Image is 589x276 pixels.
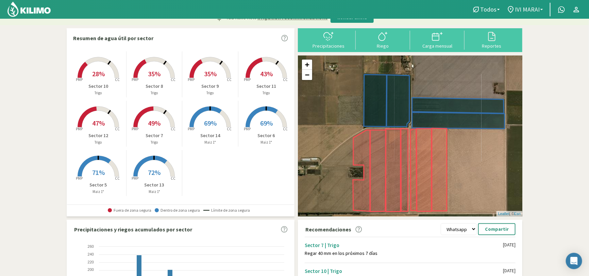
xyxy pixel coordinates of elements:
tspan: PMP [132,176,138,181]
p: Trigo [182,90,238,96]
tspan: CC [115,127,120,132]
button: Riego [356,31,410,49]
span: 71% [92,168,105,177]
tspan: CC [171,78,176,82]
text: 220 [88,260,94,264]
div: Regar 40 mm en los próximos 7 días [305,250,503,256]
span: IVI MARAI [515,6,540,13]
p: Maiz 1° [238,140,294,145]
text: 260 [88,244,94,248]
tspan: CC [115,78,120,82]
tspan: PMP [76,176,83,181]
span: 43% [260,69,273,78]
div: Reportes [467,44,517,48]
p: Sector 11 [238,83,294,90]
tspan: CC [171,176,176,181]
span: 69% [260,119,273,127]
span: 72% [148,168,161,177]
span: 49% [148,119,161,127]
div: Sector 7 | Trigo [305,242,503,248]
p: Compartir [485,225,509,233]
tspan: PMP [188,127,195,132]
tspan: PMP [76,78,83,82]
p: Sector 13 [127,181,182,189]
p: Sector 7 [127,132,182,139]
button: Carga mensual [410,31,465,49]
tspan: PMP [244,78,251,82]
p: Maiz 1° [182,140,238,145]
p: Trigo [70,90,126,96]
tspan: PMP [76,127,83,132]
button: Compartir [478,223,516,235]
span: Todos [480,6,497,13]
tspan: PMP [132,78,138,82]
text: 240 [88,252,94,256]
span: 28% [92,69,105,78]
tspan: CC [227,127,232,132]
div: [DATE] [503,242,516,248]
p: Maiz 1° [127,189,182,195]
div: Carga mensual [412,44,462,48]
a: Leaflet [498,212,509,216]
tspan: PMP [188,78,195,82]
div: Sector 10 | Trigo [305,268,503,274]
span: Fuera de zona segura [108,208,151,213]
tspan: CC [227,78,232,82]
span: Dentro de zona segura [155,208,200,213]
span: 35% [148,69,161,78]
div: | © [497,211,522,217]
tspan: CC [283,127,288,132]
div: [DATE] [503,268,516,274]
p: Recomendaciones [305,225,351,233]
p: Sector 8 [127,83,182,90]
div: Precipitaciones [303,44,354,48]
span: 47% [92,119,105,127]
span: 69% [204,119,217,127]
p: Sector 12 [70,132,126,139]
p: Trigo [70,140,126,145]
a: Zoom in [302,60,312,70]
p: Sector 10 [70,83,126,90]
p: Sector 14 [182,132,238,139]
p: Sector 6 [238,132,294,139]
tspan: PMP [132,127,138,132]
a: Zoom out [302,70,312,80]
tspan: CC [283,78,288,82]
p: Precipitaciones y riegos acumulados por sector [74,225,192,233]
tspan: CC [171,127,176,132]
tspan: CC [115,176,120,181]
button: Precipitaciones [301,31,356,49]
p: Sector 5 [70,181,126,189]
a: Esri [514,212,521,216]
p: Sector 9 [182,83,238,90]
span: 35% [204,69,217,78]
p: Trigo [127,140,182,145]
text: 200 [88,267,94,272]
p: Resumen de agua útil por sector [73,34,153,42]
p: Trigo [127,90,182,96]
button: Reportes [465,31,519,49]
div: Riego [358,44,408,48]
tspan: PMP [244,127,251,132]
p: Maiz 1° [70,189,126,195]
div: Open Intercom Messenger [566,253,582,269]
img: Kilimo [7,1,51,17]
span: Límite de zona segura [203,208,250,213]
p: Trigo [238,90,294,96]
